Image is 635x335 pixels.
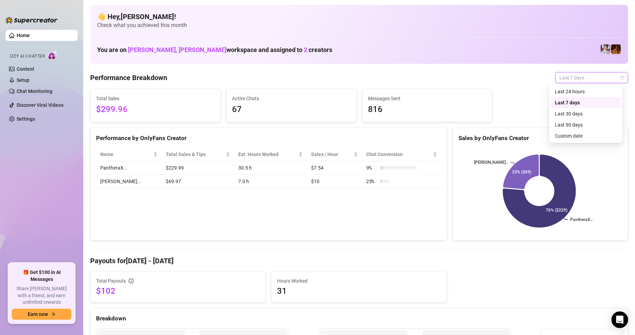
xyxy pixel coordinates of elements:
text: PantheraX… [570,217,593,222]
span: $102 [96,285,260,297]
td: $10 [307,175,362,188]
div: Est. Hours Worked [238,151,297,158]
div: Last 30 days [555,110,617,118]
span: Total Sales & Tips [166,151,224,158]
span: Share [PERSON_NAME] with a friend, and earn unlimited rewards [12,285,71,306]
span: Izzy AI Chatter [10,53,45,60]
h1: You are on workspace and assigned to creators [97,46,332,54]
div: Last 30 days [551,108,621,119]
span: 816 [368,103,487,116]
img: Rosie [601,44,610,54]
div: Last 24 hours [551,86,621,97]
div: Last 7 days [551,97,621,108]
span: [PERSON_NAME], [PERSON_NAME] [128,46,226,53]
span: Hours Worked [277,277,441,285]
span: 67 [232,103,351,116]
div: Last 90 days [555,121,617,129]
span: Active Chats [232,95,351,102]
h4: Payouts for [DATE] - [DATE] [90,256,628,266]
span: 31 [277,285,441,297]
span: 25 % [366,178,377,185]
th: Name [96,148,162,161]
a: Chat Monitoring [17,88,52,94]
div: Last 24 hours [555,88,617,95]
th: Chat Conversion [362,148,441,161]
span: 🎁 Get $100 in AI Messages [12,269,71,283]
span: Name [100,151,152,158]
span: Last 7 days [559,72,624,83]
td: [PERSON_NAME]… [96,175,162,188]
span: arrow-right [51,312,55,317]
a: Home [17,33,30,38]
a: Setup [17,77,29,83]
td: PantheraX… [96,161,162,175]
span: 9 % [366,164,377,172]
h4: Performance Breakdown [90,73,167,83]
span: Check what you achieved this month [97,22,621,29]
span: calendar [620,76,624,80]
div: Custom date [555,132,617,140]
button: Earn nowarrow-right [12,309,71,320]
span: Chat Conversion [366,151,431,158]
div: Last 90 days [551,119,621,130]
text: [PERSON_NAME]… [474,160,508,165]
div: Sales by OnlyFans Creator [458,134,622,143]
div: Open Intercom Messenger [611,311,628,328]
span: Sales / Hour [311,151,352,158]
div: Performance by OnlyFans Creator [96,134,441,143]
div: Custom date [551,130,621,141]
td: $229.99 [162,161,234,175]
span: Earn now [28,311,48,317]
td: $7.54 [307,161,362,175]
th: Total Sales & Tips [162,148,234,161]
div: Breakdown [96,314,622,323]
td: 7.0 h [234,175,307,188]
span: Messages Sent [368,95,487,102]
span: info-circle [129,278,134,283]
span: Total Sales [96,95,215,102]
img: logo-BBDzfeDw.svg [6,17,58,24]
img: AI Chatter [48,50,58,60]
img: PantheraX [611,44,621,54]
div: Last 7 days [555,99,617,106]
span: Total Payouts [96,277,126,285]
a: Content [17,66,34,72]
h4: 👋 Hey, [PERSON_NAME] ! [97,12,621,22]
span: 2 [304,46,307,53]
td: 30.5 h [234,161,307,175]
a: Settings [17,116,35,122]
span: $299.96 [96,103,215,116]
td: $69.97 [162,175,234,188]
th: Sales / Hour [307,148,362,161]
a: Discover Viral Videos [17,102,63,108]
